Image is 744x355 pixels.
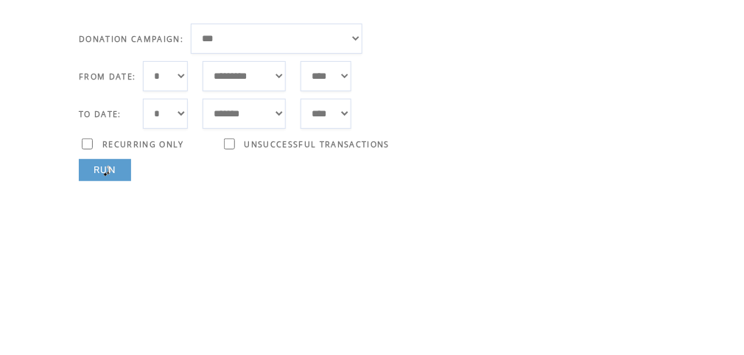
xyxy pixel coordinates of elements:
span: DONATION CAMPAIGN: [79,34,183,44]
span: UNSUCCESSFUL TRANSACTIONS [245,139,390,150]
span: RECURRING ONLY [102,139,184,150]
span: FROM DATE: [79,71,136,82]
a: RUN [79,159,131,181]
span: TO DATE: [79,109,122,119]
